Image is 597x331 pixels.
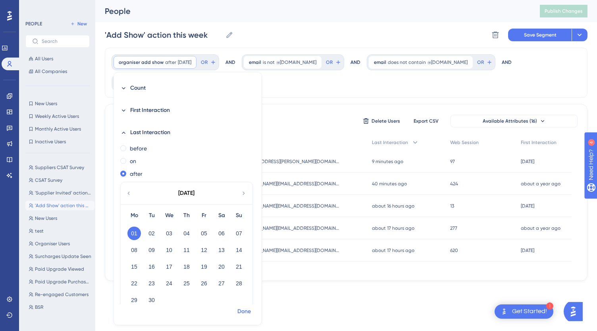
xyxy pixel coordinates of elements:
[180,243,193,257] button: 11
[120,123,252,142] button: Last Interaction
[130,156,136,166] label: on
[143,211,160,220] div: Tu
[130,128,170,137] span: Last Interaction
[105,29,222,40] input: Segment Name
[362,115,401,127] button: Delete Users
[372,248,414,253] time: about 17 hours ago
[477,59,484,65] span: OR
[450,203,454,209] span: 13
[451,115,578,127] button: Available Attributes (16)
[145,277,158,290] button: 23
[372,139,408,146] span: Last Interaction
[35,228,44,234] span: test
[180,227,193,240] button: 04
[165,59,176,65] span: after
[55,4,58,10] div: 4
[215,277,228,290] button: 27
[241,181,341,187] span: [PERSON_NAME][EMAIL_ADDRESS][DOMAIN_NAME]
[521,139,557,146] span: First Interaction
[35,241,70,247] span: Organiser Users
[25,112,90,121] button: Weekly Active Users
[145,293,158,307] button: 30
[450,225,457,231] span: 277
[325,56,342,69] button: OR
[276,59,316,65] span: @[DOMAIN_NAME]
[180,277,193,290] button: 25
[25,67,90,76] button: All Companies
[232,227,246,240] button: 07
[162,260,176,273] button: 17
[388,59,426,65] span: does not contain
[35,190,91,196] span: 'Supplier Invited' action this week
[35,56,53,62] span: All Users
[127,243,141,257] button: 08
[35,100,57,107] span: New Users
[372,181,407,187] time: 40 minutes ago
[241,225,341,231] span: [PERSON_NAME][EMAIL_ADDRESS][DOMAIN_NAME]
[25,163,94,172] button: Suppliers CSAT Survey
[540,5,587,17] button: Publish Changes
[162,227,176,240] button: 03
[130,106,170,115] span: First Interaction
[512,307,547,316] div: Get Started!
[546,302,553,310] div: 1
[127,260,141,273] button: 15
[521,248,534,253] time: [DATE]
[25,137,90,146] button: Inactive Users
[428,59,468,65] span: @[DOMAIN_NAME]
[35,253,91,260] span: Surcharges Update Seen
[25,302,94,312] button: BSR
[25,201,94,210] button: 'Add Show' action this week
[42,38,83,44] input: Search
[197,277,211,290] button: 26
[35,68,67,75] span: All Companies
[25,239,94,248] button: Organiser Users
[35,304,43,310] span: BSR
[197,243,211,257] button: 12
[230,211,248,220] div: Su
[160,211,178,220] div: We
[35,139,66,145] span: Inactive Users
[372,159,403,164] time: 9 minutes ago
[130,169,143,179] label: after
[19,2,50,12] span: Need Help?
[406,115,446,127] button: Export CSV
[483,118,537,124] span: Available Attributes (16)
[232,277,246,290] button: 28
[145,243,158,257] button: 09
[127,293,141,307] button: 29
[521,181,560,187] time: about a year ago
[180,260,193,273] button: 18
[215,243,228,257] button: 13
[232,243,246,257] button: 14
[350,54,360,70] div: AND
[35,202,91,209] span: 'Add Show' action this week
[120,79,252,98] button: Count
[237,307,251,316] span: Done
[499,307,509,316] img: launcher-image-alternative-text
[225,54,235,70] div: AND
[372,118,400,124] span: Delete Users
[130,144,147,153] label: before
[178,211,195,220] div: Th
[502,54,512,70] div: AND
[372,225,414,231] time: about 17 hours ago
[495,304,553,319] div: Open Get Started! checklist, remaining modules: 1
[25,188,94,198] button: 'Supplier Invited' action this week
[232,260,246,273] button: 21
[25,175,94,185] button: CSAT Survey
[241,247,341,254] span: [PERSON_NAME][EMAIL_ADDRESS][DOMAIN_NAME]
[125,211,143,220] div: Mo
[524,32,557,38] span: Save Segment
[326,59,333,65] span: OR
[25,124,90,134] button: Monthly Active Users
[178,59,191,65] span: [DATE]
[35,215,57,221] span: New Users
[25,214,94,223] button: New Users
[112,75,151,91] button: Filter
[200,56,217,69] button: OR
[67,19,90,29] button: New
[233,304,255,319] button: Done
[241,203,341,209] span: [PERSON_NAME][EMAIL_ADDRESS][DOMAIN_NAME]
